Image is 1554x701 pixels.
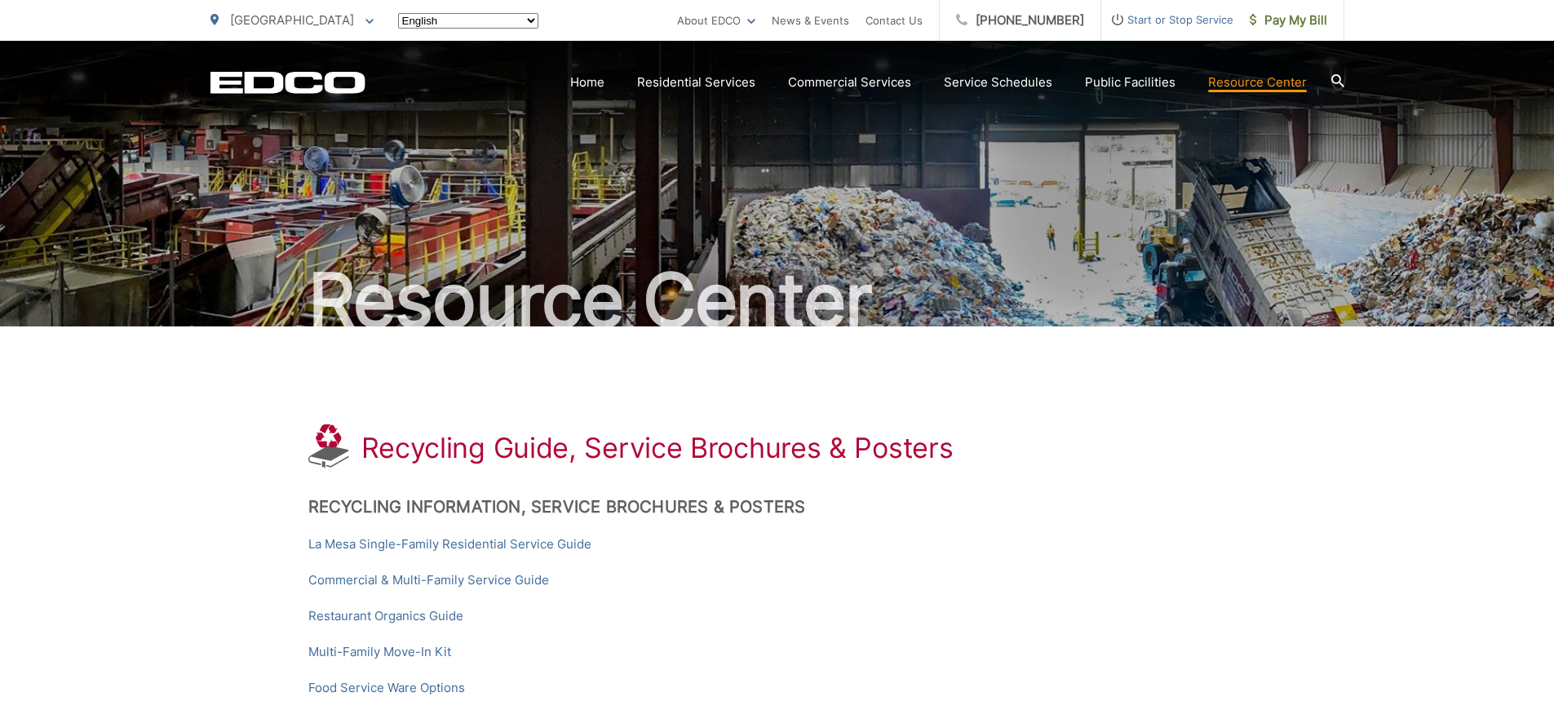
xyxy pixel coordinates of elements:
[308,570,549,590] a: Commercial & Multi-Family Service Guide
[308,678,465,698] a: Food Service Ware Options
[308,642,451,662] a: Multi-Family Move-In Kit
[772,11,849,30] a: News & Events
[1250,11,1327,30] span: Pay My Bill
[308,606,463,626] a: Restaurant Organics Guide
[944,73,1052,92] a: Service Schedules
[210,260,1344,341] h2: Resource Center
[677,11,755,30] a: About EDCO
[637,73,755,92] a: Residential Services
[866,11,923,30] a: Contact Us
[210,71,365,94] a: EDCD logo. Return to the homepage.
[361,432,954,464] h1: Recycling Guide, Service Brochures & Posters
[1208,73,1307,92] a: Resource Center
[398,13,538,29] select: Select a language
[788,73,911,92] a: Commercial Services
[230,12,354,28] span: [GEOGRAPHIC_DATA]
[570,73,604,92] a: Home
[1085,73,1175,92] a: Public Facilities
[308,497,1246,517] h2: Recycling Information, Service Brochures & Posters
[308,535,591,554] a: La Mesa Single-Family Residential Service Guide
